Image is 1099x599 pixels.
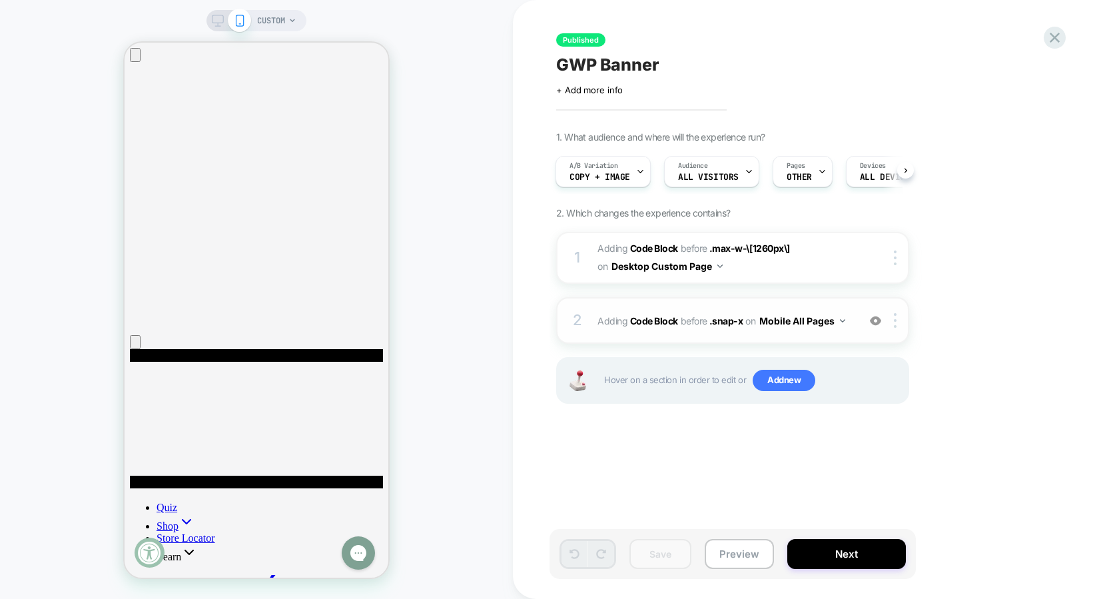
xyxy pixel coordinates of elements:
span: GWP Banner [556,55,659,75]
a: Navigate to "Shop All" collection page [32,478,70,489]
span: on [745,312,755,329]
img: down arrow [840,319,845,322]
span: Copy + Image [569,173,630,182]
span: Published [556,33,605,47]
button: Preview [705,539,774,569]
img: close [894,313,897,328]
a: Navigate to https://www.apothekary.com/quiz [32,459,53,470]
img: close [894,251,897,265]
span: Adding [597,315,678,326]
button: Navigate to previous announcement [5,5,16,19]
div: 1 [571,245,584,271]
img: Joystick [564,370,591,391]
img: crossed eye [870,315,881,326]
a: Navigate to "Retail Locator" page [32,490,91,501]
span: Audience [678,161,708,171]
button: Next [787,539,906,569]
span: CUSTOM [257,10,285,31]
span: .snap-x [709,315,743,326]
button: Desktop Custom Page [611,257,723,276]
b: Code Block [630,243,678,254]
img: down arrow [717,265,723,268]
span: Devices [860,161,886,171]
span: A/B Variation [569,161,618,171]
span: Pages [787,161,805,171]
span: Adding [597,243,678,254]
div: Announcement [5,30,258,282]
span: + Add more info [556,85,623,95]
div: 2 [571,307,584,334]
button: Navigate to next announcement [5,293,16,306]
span: 1. What audience and where will the experience run? [556,131,765,143]
span: All Visitors [678,173,739,182]
span: ALL DEVICES [860,173,915,182]
b: Code Block [630,315,678,326]
span: BEFORE [681,243,707,254]
span: BEFORE [681,315,707,326]
iframe: Gorgias live chat messenger [210,489,257,532]
button: Mobile All Pages [759,311,845,330]
span: Open "Learn" panel [32,508,73,520]
span: on [597,258,607,275]
span: Add new [753,370,815,391]
span: 2. Which changes the experience contains? [556,207,730,219]
span: .max-w-\[1260px\] [709,243,790,254]
span: OTHER [787,173,812,182]
button: Accessibility Widget, click to open [10,495,40,525]
button: Save [629,539,691,569]
svg: Open mobile menu [5,306,258,446]
span: Hover on a section in order to edit or [604,370,901,391]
